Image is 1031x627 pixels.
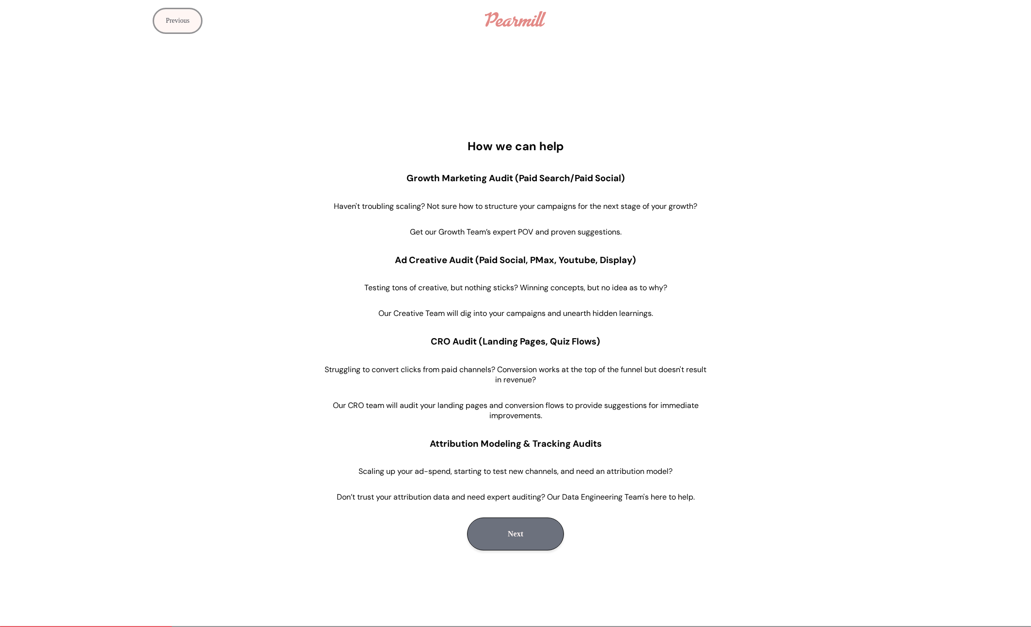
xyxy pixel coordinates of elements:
[364,282,667,293] p: Testing tons of creative, but nothing sticks? Winning concepts, but no idea as to why?
[430,438,602,450] h3: Attribution Modeling & Tracking Audits
[378,308,653,318] p: Our Creative Team will dig into your campaigns and unearth hidden learnings.
[337,492,695,502] p: Don’t trust your attribution data and need expert auditing? Our Data Engineering Team's here to h...
[480,6,550,31] a: Logo
[431,335,600,347] h3: CRO Audit (Landing Pages, Quiz Flows)
[153,8,203,34] button: Previous
[334,201,697,211] p: Haven't troubling scaling? Not sure how to structure your campaigns for the next stage of your gr...
[468,139,564,154] h2: How we can help
[410,227,622,237] p: Get our Growth Team’s expert POV and proven suggestions.
[322,400,709,421] p: Our CRO team will audit your landing pages and conversion flows to provide suggestions for immedi...
[406,172,625,184] h3: Growth Marketing Audit (Paid Search/Paid Social)
[485,11,546,27] img: Logo
[467,517,564,550] button: Next
[395,254,636,266] h3: Ad Creative Audit (Paid Social, PMax, Youtube, Display)
[322,364,709,385] p: Struggling to convert clicks from paid channels? Conversion works at the top of the funnel but do...
[359,466,672,476] p: Scaling up your ad-spend, starting to test new channels, and need an attribution model?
